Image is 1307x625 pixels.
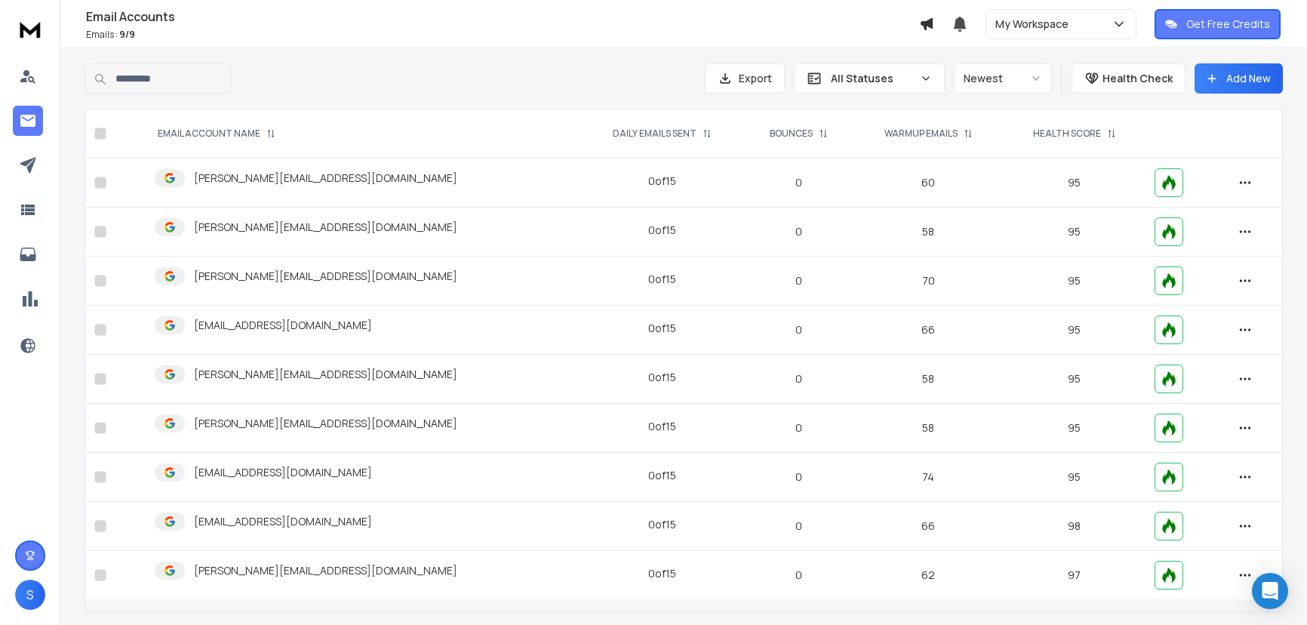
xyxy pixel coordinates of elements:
td: 62 [853,551,1003,600]
p: [PERSON_NAME][EMAIL_ADDRESS][DOMAIN_NAME] [194,563,457,578]
div: 0 of 15 [648,174,676,189]
p: [PERSON_NAME][EMAIL_ADDRESS][DOMAIN_NAME] [194,416,457,431]
p: My Workspace [995,17,1075,32]
p: 0 [753,273,844,288]
p: 0 [753,224,844,239]
td: 58 [853,208,1003,257]
td: 95 [1003,453,1146,502]
h1: Email Accounts [86,8,919,26]
p: 0 [753,175,844,190]
td: 97 [1003,551,1146,600]
p: [PERSON_NAME][EMAIL_ADDRESS][DOMAIN_NAME] [194,269,457,284]
p: DAILY EMAILS SENT [613,128,697,140]
p: Get Free Credits [1186,17,1270,32]
p: [PERSON_NAME][EMAIL_ADDRESS][DOMAIN_NAME] [194,220,457,235]
div: 0 of 15 [648,321,676,336]
td: 98 [1003,502,1146,551]
td: 66 [853,502,1003,551]
p: [EMAIL_ADDRESS][DOMAIN_NAME] [194,465,372,480]
button: Health Check [1072,63,1186,94]
div: EMAIL ACCOUNT NAME [158,128,275,140]
td: 58 [853,355,1003,404]
div: 0 of 15 [648,370,676,385]
p: [EMAIL_ADDRESS][DOMAIN_NAME] [194,318,372,333]
p: 0 [753,371,844,386]
span: 9 / 9 [119,28,135,41]
td: 74 [853,453,1003,502]
div: 0 of 15 [648,272,676,287]
p: 0 [753,322,844,337]
button: S [15,580,45,610]
p: 0 [753,568,844,583]
button: Newest [954,63,1052,94]
td: 95 [1003,355,1146,404]
div: Open Intercom Messenger [1252,573,1288,609]
p: [EMAIL_ADDRESS][DOMAIN_NAME] [194,514,372,529]
td: 95 [1003,306,1146,355]
div: 0 of 15 [648,419,676,434]
p: WARMUP EMAILS [884,128,958,140]
td: 95 [1003,257,1146,306]
td: 95 [1003,159,1146,208]
p: [PERSON_NAME][EMAIL_ADDRESS][DOMAIN_NAME] [194,171,457,186]
p: Health Check [1102,71,1173,86]
p: HEALTH SCORE [1033,128,1101,140]
button: Export [705,63,785,94]
td: 66 [853,306,1003,355]
p: BOUNCES [770,128,813,140]
p: [PERSON_NAME][EMAIL_ADDRESS][DOMAIN_NAME] [194,367,457,382]
div: 0 of 15 [648,566,676,581]
td: 58 [853,404,1003,453]
button: Get Free Credits [1155,9,1281,39]
div: 0 of 15 [648,468,676,483]
p: 0 [753,470,844,485]
td: 60 [853,159,1003,208]
td: 95 [1003,404,1146,453]
div: 0 of 15 [648,223,676,238]
div: 0 of 15 [648,517,676,532]
img: logo [15,15,45,43]
p: Emails : [86,29,919,41]
p: 0 [753,420,844,436]
td: 95 [1003,208,1146,257]
td: 70 [853,257,1003,306]
p: 0 [753,519,844,534]
p: All Statuses [831,71,914,86]
button: Add New [1195,63,1283,94]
